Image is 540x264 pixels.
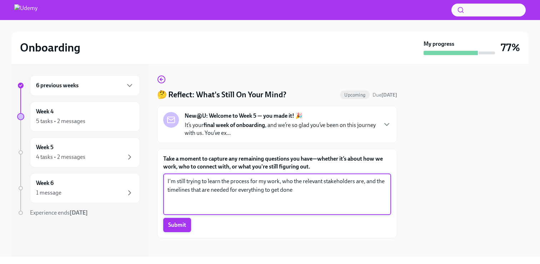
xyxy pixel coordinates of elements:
h2: Onboarding [20,40,80,55]
strong: My progress [424,40,454,48]
textarea: I'm still trying to learn the process for my work, who the relevant stakeholders are, and the tim... [167,177,387,211]
a: Week 61 message [17,173,140,203]
h6: 6 previous weeks [36,82,79,89]
h6: Week 5 [36,143,54,151]
h6: Week 4 [36,108,54,116]
strong: [DATE] [70,209,88,216]
a: Week 54 tasks • 2 messages [17,137,140,167]
strong: [DATE] [381,92,397,98]
h4: 🤔 Reflect: What's Still On Your Mind? [157,89,286,100]
div: 5 tasks • 2 messages [36,117,85,125]
div: 1 message [36,189,61,197]
button: Submit [163,218,191,232]
strong: New@U: Welcome to Week 5 — you made it! 🎉 [185,112,302,120]
span: Upcoming [340,92,370,98]
strong: final week of onboarding [204,122,265,128]
label: Take a moment to capture any remaining questions you have—whether it’s about how we work, who to ... [163,155,391,171]
a: Week 45 tasks • 2 messages [17,102,140,132]
img: Udemy [14,4,37,16]
div: 6 previous weeks [30,75,140,96]
h6: Week 6 [36,179,54,187]
span: Submit [168,221,186,229]
span: September 27th, 2025 10:00 [372,92,397,98]
span: Experience ends [30,209,88,216]
p: It’s your , and we’re so glad you’ve been on this journey with us. You’ve ex... [185,121,377,137]
h3: 77% [501,41,520,54]
div: 4 tasks • 2 messages [36,153,85,161]
span: Due [372,92,397,98]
